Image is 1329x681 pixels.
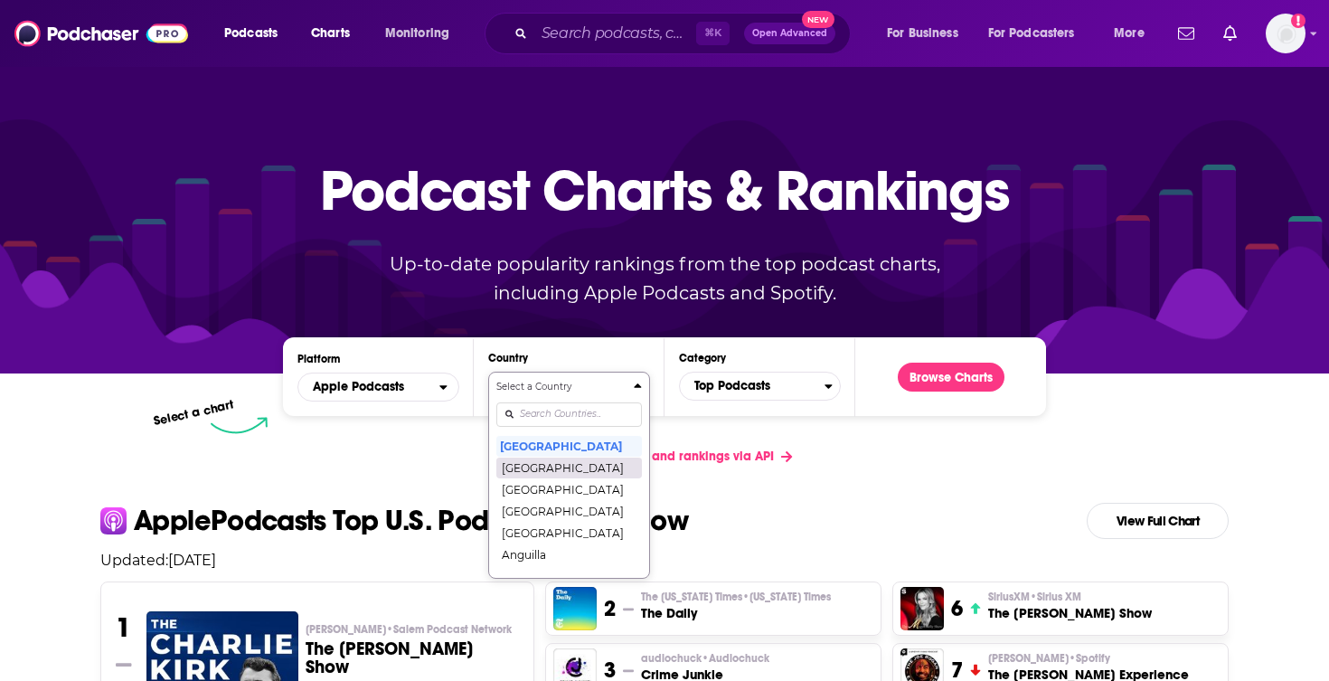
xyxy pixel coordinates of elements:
[534,19,696,48] input: Search podcasts, credits, & more...
[496,544,642,565] button: Anguilla
[496,565,642,587] button: [GEOGRAPHIC_DATA]
[1101,19,1167,48] button: open menu
[641,651,769,666] span: audiochuck
[134,506,688,535] p: Apple Podcasts Top U.S. Podcasts Right Now
[951,595,963,622] h3: 6
[313,381,404,393] span: Apple Podcasts
[1171,18,1202,49] a: Show notifications dropdown
[988,590,1081,604] span: SiriusXM
[988,21,1075,46] span: For Podcasters
[496,500,642,522] button: [GEOGRAPHIC_DATA]
[1266,14,1305,53] img: User Profile
[988,651,1110,666] span: [PERSON_NAME]
[297,373,459,402] button: open menu
[1030,591,1081,603] span: • Sirius XM
[1266,14,1305,53] span: Logged in as HannahCR
[224,21,278,46] span: Podcasts
[1087,503,1229,539] a: View Full Chart
[14,16,188,51] img: Podchaser - Follow, Share and Rate Podcasts
[752,29,827,38] span: Open Advanced
[641,590,831,622] a: The [US_STATE] Times•[US_STATE] TimesThe Daily
[988,651,1189,666] p: Joe Rogan • Spotify
[116,611,131,644] h3: 1
[488,372,650,579] button: Countries
[1114,21,1145,46] span: More
[320,131,1010,249] p: Podcast Charts & Rankings
[1216,18,1244,49] a: Show notifications dropdown
[976,19,1101,48] button: open menu
[306,622,520,637] p: Charlie Kirk • Salem Podcast Network
[874,19,981,48] button: open menu
[496,478,642,500] button: [GEOGRAPHIC_DATA]
[311,21,350,46] span: Charts
[496,383,627,392] h4: Select a Country
[299,19,361,48] a: Charts
[212,19,301,48] button: open menu
[1069,652,1110,665] span: • Spotify
[702,652,769,665] span: • Audiochuck
[496,402,642,427] input: Search Countries...
[641,651,769,666] p: audiochuck • Audiochuck
[742,591,831,603] span: • [US_STATE] Times
[900,587,944,630] img: The Megyn Kelly Show
[496,522,642,544] button: [GEOGRAPHIC_DATA]
[86,552,1243,569] p: Updated: [DATE]
[988,590,1152,622] a: SiriusXM•Sirius XMThe [PERSON_NAME] Show
[604,595,616,622] h3: 2
[988,590,1152,604] p: SiriusXM • Sirius XM
[1291,14,1305,28] svg: Add a profile image
[100,507,127,534] img: apple Icon
[385,21,449,46] span: Monitoring
[898,363,1004,392] button: Browse Charts
[641,590,831,604] p: The New York Times • New York Times
[696,22,730,45] span: ⌘ K
[211,417,268,434] img: select arrow
[641,590,831,604] span: The [US_STATE] Times
[152,397,235,429] p: Select a chart
[1266,14,1305,53] button: Show profile menu
[353,250,976,307] p: Up-to-date popularity rankings from the top podcast charts, including Apple Podcasts and Spotify.
[802,11,834,28] span: New
[744,23,835,44] button: Open AdvancedNew
[641,604,831,622] h3: The Daily
[522,434,806,478] a: Get podcast charts and rankings via API
[679,372,841,401] button: Categories
[502,13,868,54] div: Search podcasts, credits, & more...
[297,373,459,402] h2: Platforms
[887,21,958,46] span: For Business
[536,449,774,464] span: Get podcast charts and rankings via API
[306,622,512,637] span: [PERSON_NAME]
[386,623,512,636] span: • Salem Podcast Network
[553,587,597,630] img: The Daily
[372,19,473,48] button: open menu
[496,457,642,478] button: [GEOGRAPHIC_DATA]
[496,435,642,457] button: [GEOGRAPHIC_DATA]
[306,640,520,676] h3: The [PERSON_NAME] Show
[988,604,1152,622] h3: The [PERSON_NAME] Show
[680,371,825,402] span: Top Podcasts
